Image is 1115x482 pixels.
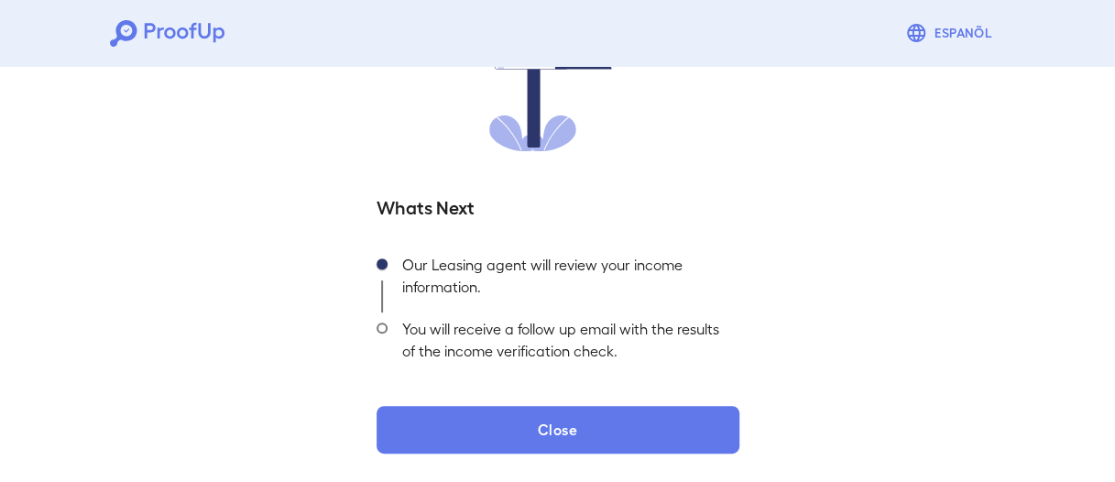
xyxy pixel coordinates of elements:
div: You will receive a follow up email with the results of the income verification check. [388,312,739,377]
h5: Whats Next [377,193,739,219]
button: Espanõl [898,15,1005,51]
button: Close [377,406,739,454]
div: Our Leasing agent will review your income information. [388,248,739,312]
